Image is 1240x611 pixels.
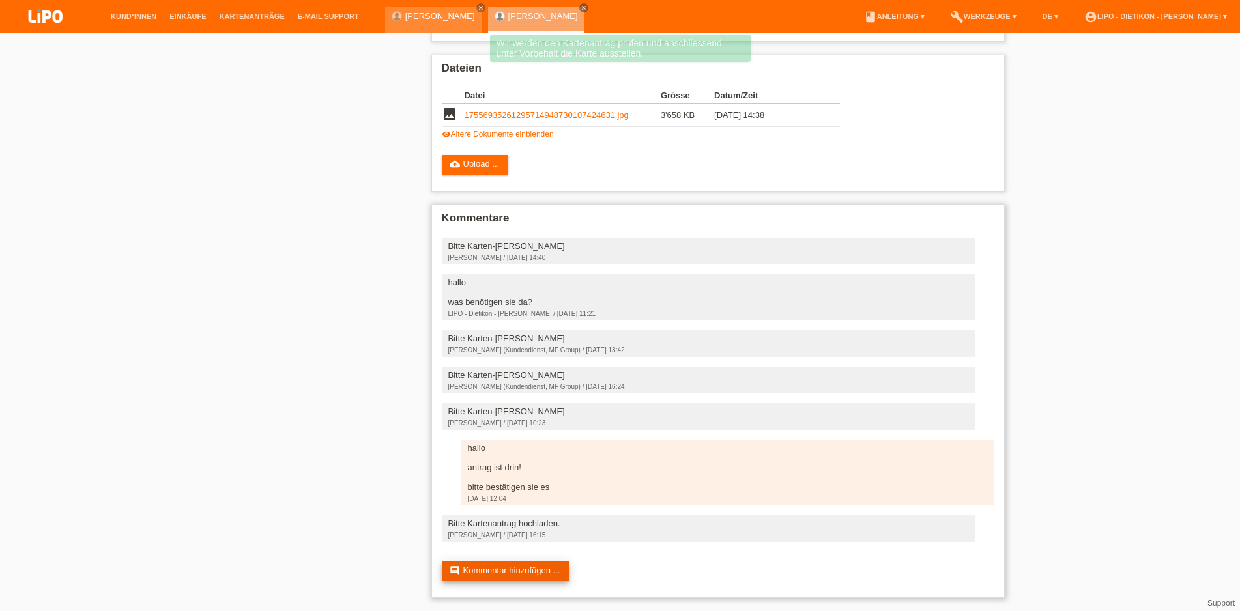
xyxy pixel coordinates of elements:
[213,12,291,20] a: Kartenanträge
[13,27,78,36] a: LIPO pay
[1084,10,1097,23] i: account_circle
[104,12,163,20] a: Kund*innen
[442,561,570,581] a: commentKommentar hinzufügen ...
[450,159,460,169] i: cloud_upload
[468,495,988,502] div: [DATE] 12:04
[448,310,968,317] div: LIPO - Dietikon - [PERSON_NAME] / [DATE] 11:21
[714,88,821,104] th: Datum/Zeit
[1078,12,1233,20] a: account_circleLIPO - Dietikon - [PERSON_NAME] ▾
[858,12,931,20] a: bookAnleitung ▾
[714,104,821,127] td: [DATE] 14:38
[442,212,994,231] h2: Kommentare
[581,5,587,11] i: close
[448,334,968,343] div: Bitte Karten-[PERSON_NAME]
[442,62,994,81] h2: Dateien
[442,130,451,139] i: visibility
[448,277,968,307] div: hallo was benötigen sie da?
[468,443,988,492] div: hallo antrag ist drin! bitte bestätigen sie es
[448,419,968,427] div: [PERSON_NAME] / [DATE] 10:23
[448,519,968,528] div: Bitte Kartenantrag hochladen.
[442,106,457,122] i: image
[508,11,578,21] a: [PERSON_NAME]
[864,10,877,23] i: book
[291,12,366,20] a: E-Mail Support
[465,88,661,104] th: Datei
[661,104,714,127] td: 3'658 KB
[448,406,968,416] div: Bitte Karten-[PERSON_NAME]
[442,155,509,175] a: cloud_uploadUpload ...
[448,383,968,390] div: [PERSON_NAME] (Kundendienst, MF Group) / [DATE] 16:24
[465,110,629,120] a: 17556935261295714948730107424631.jpg
[442,130,554,139] a: visibilityÄltere Dokumente einblenden
[450,565,460,576] i: comment
[405,11,475,21] a: [PERSON_NAME]
[448,347,968,354] div: [PERSON_NAME] (Kundendienst, MF Group) / [DATE] 13:42
[448,254,968,261] div: [PERSON_NAME] / [DATE] 14:40
[661,88,714,104] th: Grösse
[448,370,968,380] div: Bitte Karten-[PERSON_NAME]
[951,10,964,23] i: build
[1207,599,1235,608] a: Support
[1036,12,1065,20] a: DE ▾
[944,12,1023,20] a: buildWerkzeuge ▾
[478,5,484,11] i: close
[448,532,968,539] div: [PERSON_NAME] / [DATE] 16:15
[476,3,485,12] a: close
[490,35,751,62] div: Wir werden den Kartenantrag prüfen und anschliessend unter Vorbehalt die Karte ausstellen.
[579,3,588,12] a: close
[448,241,968,251] div: Bitte Karten-[PERSON_NAME]
[163,12,212,20] a: Einkäufe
